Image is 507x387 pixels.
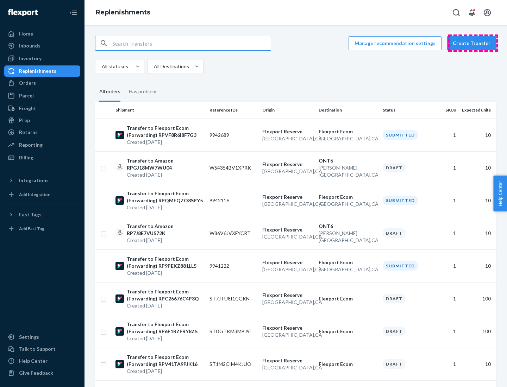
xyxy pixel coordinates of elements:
div: Draft [383,326,406,336]
div: Integrations [19,177,49,184]
div: Freight [19,105,36,112]
p: Created [DATE] [127,139,204,146]
p: Flexport Ecom [319,259,377,266]
a: Prep [4,115,80,126]
div: Add Fast Tag [19,226,44,231]
div: Orders [19,80,36,87]
div: Give Feedback [19,369,53,376]
th: Origin [259,102,316,119]
div: Draft [383,228,406,238]
p: Flexport Reserve [262,128,313,135]
td: 10 [459,348,496,380]
td: 1 [432,184,459,217]
a: Add Fast Tag [4,223,80,234]
p: Created [DATE] [127,237,204,244]
a: Help Center [4,355,80,367]
a: Billing [4,152,80,163]
a: Freight [4,103,80,114]
button: Create Transfer [447,36,496,50]
p: [GEOGRAPHIC_DATA] , CA [319,135,377,142]
button: Fast Tags [4,209,80,220]
div: Fast Tags [19,211,42,218]
p: Flexport Ecom [319,361,377,368]
ol: breadcrumbs [90,2,156,23]
th: Destination [316,102,380,119]
button: Open notifications [465,6,479,20]
td: ST1M2CIM4KJUO [207,348,259,380]
p: Transfer to Flexport Ecom (Forwarding) RP6F1RZFRY8Z5 [127,321,204,335]
p: Transfer to Flexport Ecom (Forwarding) RPC26676C4P3Q [127,288,204,302]
td: 9942689 [207,119,259,151]
p: Flexport Reserve [262,226,313,233]
p: Transfer to Amazon RPGJ18MW7WU04 [127,157,204,171]
p: [GEOGRAPHIC_DATA] , CA [262,299,313,306]
p: Flexport Ecom [319,328,377,335]
p: ONT6 [319,157,377,164]
th: Expected units [459,102,496,119]
div: Has problem [129,82,156,101]
div: Home [19,30,33,37]
button: Close Navigation [66,6,80,20]
p: [GEOGRAPHIC_DATA] , CA [262,364,313,371]
td: 10 [459,119,496,151]
p: [GEOGRAPHIC_DATA] , CA [262,201,313,208]
div: Help Center [19,357,48,364]
th: Shipment [113,102,207,119]
td: 10 [459,151,496,184]
td: 1 [432,217,459,249]
td: 10 [459,249,496,282]
div: Billing [19,154,33,161]
td: 100 [459,315,496,348]
a: Add Integration [4,189,80,200]
div: All statuses [102,63,128,70]
td: 1 [432,119,459,151]
p: Created [DATE] [127,368,204,375]
td: 9942116 [207,184,259,217]
p: [GEOGRAPHIC_DATA] , CA [262,168,313,175]
p: Flexport Reserve [262,324,313,331]
a: Settings [4,331,80,343]
div: Submitted [383,261,418,271]
button: Manage recommendation settings [349,36,442,50]
p: [PERSON_NAME][GEOGRAPHIC_DATA] , CA [319,230,377,244]
th: SKUs [432,102,459,119]
div: Draft [383,163,406,172]
td: ST7JTU8I1CGKN [207,282,259,315]
a: Replenishments [4,65,80,77]
button: Help Center [493,176,507,211]
td: 1 [432,315,459,348]
input: All statuses [101,63,102,70]
p: [GEOGRAPHIC_DATA] , CA [262,135,313,142]
td: 1 [432,348,459,380]
p: Flexport Reserve [262,357,313,364]
div: Add Integration [19,191,50,197]
div: Inventory [19,55,42,62]
td: 1 [432,151,459,184]
button: Integrations [4,175,80,186]
div: Talk to Support [19,345,56,353]
p: Transfer to Flexport Ecom (Forwarding) RPV41TA9PJK16 [127,354,204,368]
div: Reporting [19,141,43,148]
div: Settings [19,334,39,341]
p: [GEOGRAPHIC_DATA] , CA [262,331,313,338]
p: Flexport Reserve [262,292,313,299]
p: Created [DATE] [127,171,204,178]
button: Open account menu [480,6,494,20]
input: Search Transfers [112,36,271,50]
img: Flexport logo [8,9,38,16]
div: Submitted [383,130,418,140]
button: Give Feedback [4,367,80,379]
p: [GEOGRAPHIC_DATA] , CA [319,201,377,208]
p: Flexport Ecom [319,295,377,302]
td: 1 [432,249,459,282]
a: Home [4,28,80,39]
div: All orders [99,82,120,102]
p: Flexport Reserve [262,193,313,201]
p: Flexport Ecom [319,128,377,135]
td: STDGTKM3MBJ9L [207,315,259,348]
p: [GEOGRAPHIC_DATA] , CA [319,266,377,273]
a: Reporting [4,139,80,151]
input: All Destinations [153,63,154,70]
button: Open Search Box [449,6,463,20]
